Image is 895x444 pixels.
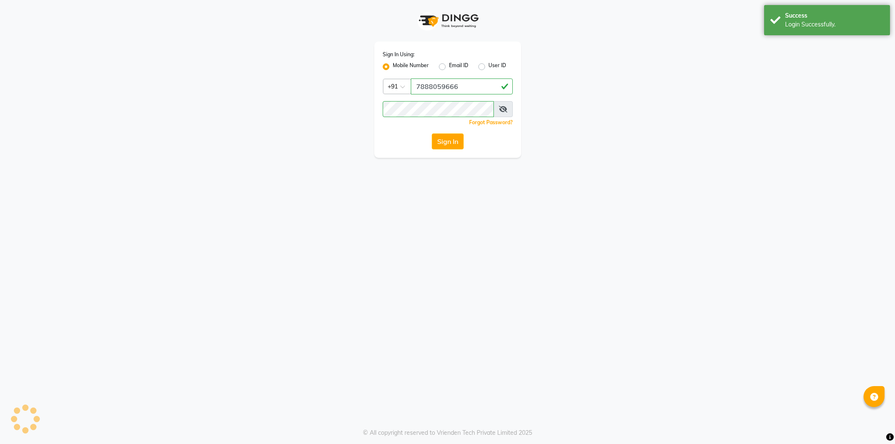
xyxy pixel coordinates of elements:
[383,101,494,117] input: Username
[469,119,513,125] a: Forgot Password?
[449,62,468,72] label: Email ID
[393,62,429,72] label: Mobile Number
[860,410,887,436] iframe: chat widget
[383,51,415,58] label: Sign In Using:
[785,20,884,29] div: Login Successfully.
[488,62,506,72] label: User ID
[414,8,481,33] img: logo1.svg
[785,11,884,20] div: Success
[411,78,513,94] input: Username
[432,133,464,149] button: Sign In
